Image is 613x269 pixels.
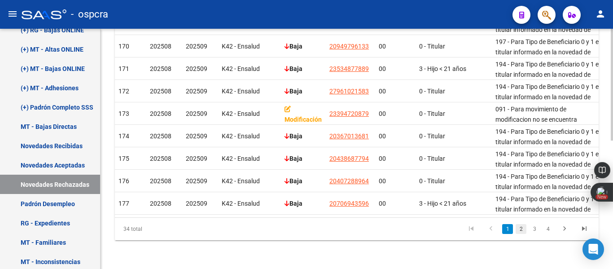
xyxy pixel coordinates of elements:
[329,132,369,140] span: 20367013681
[222,132,260,140] span: K42 - Ensalud
[222,88,260,95] span: K42 - Ensalud
[222,43,260,50] span: K42 - Ensalud
[495,38,600,97] span: 197 - Para Tipo de Beneficiario 0 y 1 el titular informado en la novedad de baja tiene una DDJJ p...
[118,155,129,162] span: 175
[419,200,466,207] span: 3 - Hijo < 21 años
[379,176,412,186] div: 00
[379,109,412,119] div: 00
[150,65,171,72] span: 202508
[516,224,526,234] a: 2
[186,132,207,140] span: 202509
[186,200,207,207] span: 202509
[495,106,577,133] span: 091 - Para movimiento de modificacion no se encuentra registro.
[150,132,171,140] span: 202508
[222,155,260,162] span: K42 - Ensalud
[419,65,466,72] span: 3 - Hijo < 21 años
[595,9,606,19] mat-icon: person
[543,224,553,234] a: 4
[285,43,302,50] strong: Baja
[150,177,171,185] span: 202508
[186,43,207,50] span: 202509
[222,200,260,207] span: K42 - Ensalud
[285,177,302,185] strong: Baja
[150,110,171,117] span: 202508
[186,155,207,162] span: 202509
[118,110,129,117] span: 173
[514,221,528,237] li: page 2
[329,43,369,50] span: 20949796133
[419,132,445,140] span: 0 - Titular
[329,88,369,95] span: 27961021583
[419,43,445,50] span: 0 - Titular
[329,110,369,117] span: 23394720879
[379,154,412,164] div: 00
[150,43,171,50] span: 202508
[495,128,600,176] span: 194 - Para Tipo de Beneficiario 0 y 1 el titular informado en la novedad de baja tiene una opción...
[379,131,412,141] div: 00
[556,224,573,234] a: go to next page
[379,64,412,74] div: 00
[186,65,207,72] span: 202509
[379,41,412,52] div: 00
[501,221,514,237] li: page 1
[379,198,412,209] div: 00
[186,88,207,95] span: 202509
[150,88,171,95] span: 202508
[329,65,369,72] span: 23534877889
[482,224,499,234] a: go to previous page
[118,88,129,95] span: 172
[379,86,412,97] div: 00
[118,43,129,50] span: 170
[329,177,369,185] span: 20407288964
[495,195,600,243] span: 194 - Para Tipo de Beneficiario 0 y 1 el titular informado en la novedad de baja tiene una opción...
[186,177,207,185] span: 202509
[419,88,445,95] span: 0 - Titular
[118,200,129,207] span: 177
[419,110,445,117] span: 0 - Titular
[71,4,108,24] span: - ospcra
[285,200,302,207] strong: Baja
[329,155,369,162] span: 20438687794
[186,110,207,117] span: 202509
[495,150,600,198] span: 194 - Para Tipo de Beneficiario 0 y 1 el titular informado en la novedad de baja tiene una opción...
[222,65,260,72] span: K42 - Ensalud
[495,83,600,131] span: 194 - Para Tipo de Beneficiario 0 y 1 el titular informado en la novedad de baja tiene una opción...
[285,106,322,123] strong: Modificación
[582,238,604,260] div: Open Intercom Messenger
[495,173,600,221] span: 194 - Para Tipo de Beneficiario 0 y 1 el titular informado en la novedad de baja tiene una opción...
[222,177,260,185] span: K42 - Ensalud
[419,155,445,162] span: 0 - Titular
[463,224,480,234] a: go to first page
[329,200,369,207] span: 20706943596
[495,61,600,109] span: 194 - Para Tipo de Beneficiario 0 y 1 el titular informado en la novedad de baja tiene una opción...
[285,88,302,95] strong: Baja
[7,9,18,19] mat-icon: menu
[118,65,129,72] span: 171
[529,224,540,234] a: 3
[419,177,445,185] span: 0 - Titular
[285,65,302,72] strong: Baja
[502,224,513,234] a: 1
[118,132,129,140] span: 174
[222,110,260,117] span: K42 - Ensalud
[118,177,129,185] span: 176
[285,155,302,162] strong: Baja
[285,132,302,140] strong: Baja
[150,200,171,207] span: 202508
[150,155,171,162] span: 202508
[541,221,555,237] li: page 4
[528,221,541,237] li: page 3
[115,218,210,240] div: 34 total
[576,224,593,234] a: go to last page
